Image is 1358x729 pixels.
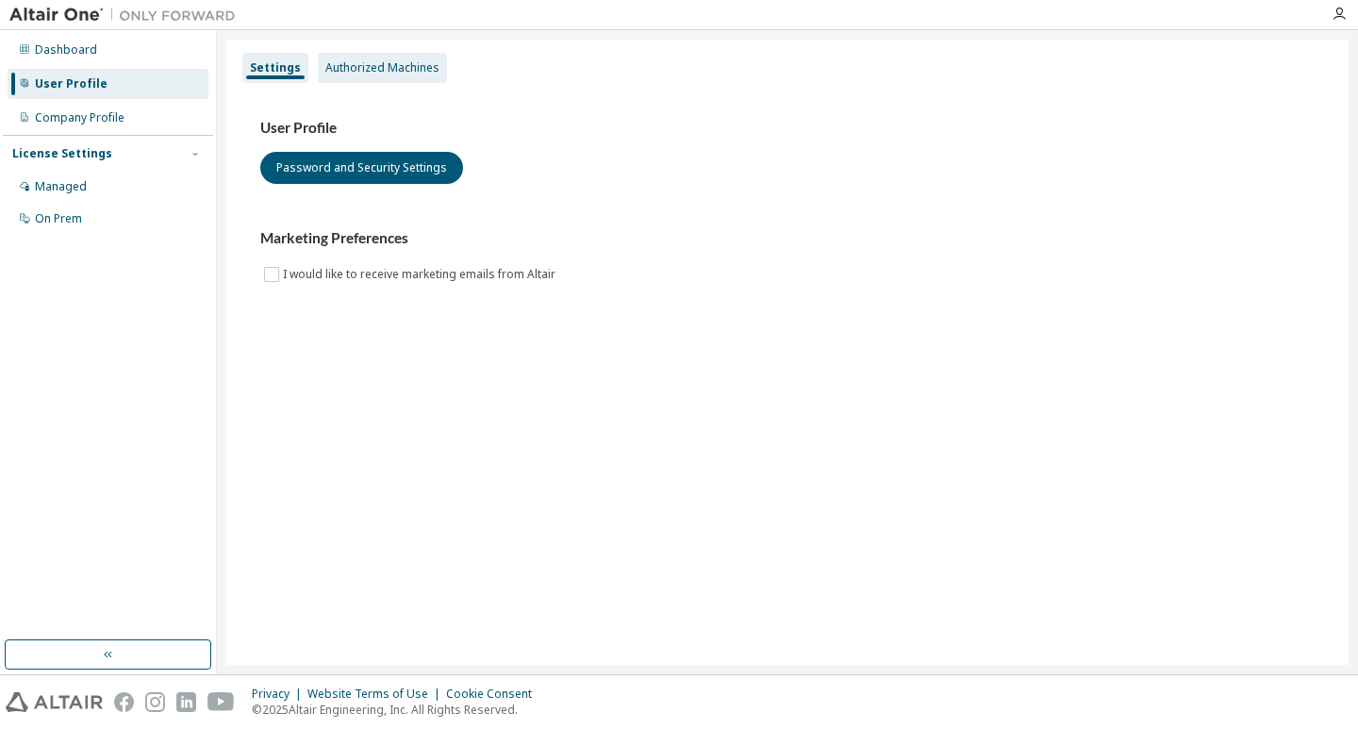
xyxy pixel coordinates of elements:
[114,692,134,712] img: facebook.svg
[9,6,245,25] img: Altair One
[145,692,165,712] img: instagram.svg
[207,692,235,712] img: youtube.svg
[307,687,446,702] div: Website Terms of Use
[252,687,307,702] div: Privacy
[260,119,1315,138] h3: User Profile
[325,60,439,75] div: Authorized Machines
[35,211,82,226] div: On Prem
[35,110,124,125] div: Company Profile
[260,229,1315,248] h3: Marketing Preferences
[446,687,543,702] div: Cookie Consent
[35,42,97,58] div: Dashboard
[252,702,543,718] p: © 2025 Altair Engineering, Inc. All Rights Reserved.
[283,263,559,286] label: I would like to receive marketing emails from Altair
[12,146,112,161] div: License Settings
[35,179,87,194] div: Managed
[260,152,463,184] button: Password and Security Settings
[35,76,108,91] div: User Profile
[6,692,103,712] img: altair_logo.svg
[250,60,301,75] div: Settings
[176,692,196,712] img: linkedin.svg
